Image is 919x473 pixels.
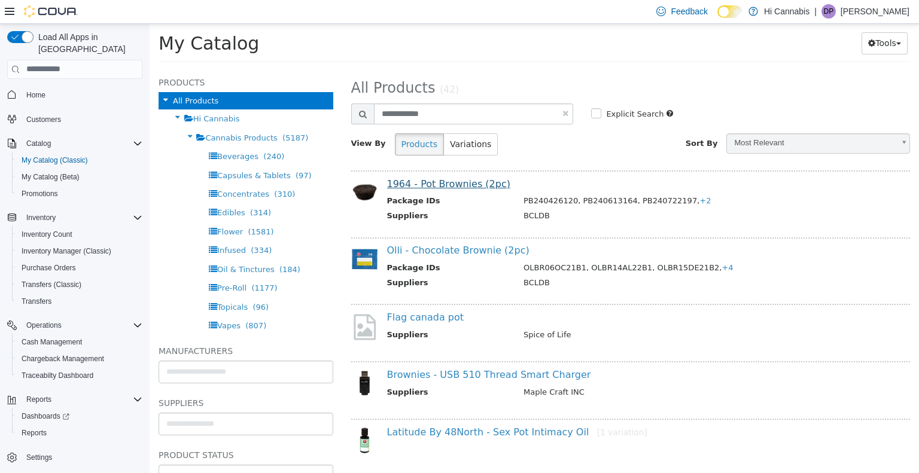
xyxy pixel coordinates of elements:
span: Pre-Roll [68,260,97,268]
span: (334) [101,222,122,231]
p: Hi Cannabis [764,4,810,19]
a: Settings [22,450,57,465]
a: Latitude By 48North - Sex Pot Intimacy Oil[1 variation] [238,402,498,414]
span: OLBR06OC21B1, OLBR14AL22B1, OLBR15DE21B2, [374,239,584,248]
a: Most Relevant [577,109,760,130]
a: Transfers (Classic) [17,277,86,292]
h5: Products [9,51,184,66]
span: (807) [96,297,117,306]
a: Olli - Chocolate Brownie (2pc) [238,221,380,232]
span: Traceabilty Dashboard [22,371,93,380]
span: +4 [572,239,583,248]
span: Transfers [22,297,51,306]
span: Hi Cannabis [44,90,90,99]
span: Purchase Orders [22,263,76,273]
td: BCLDB [365,186,748,201]
span: All Products [202,56,286,72]
span: Transfers (Classic) [22,280,81,289]
button: Inventory [2,209,147,226]
button: Traceabilty Dashboard [12,367,147,384]
button: Chargeback Management [12,350,147,367]
span: Topicals [68,279,98,288]
span: Settings [26,453,52,462]
button: Settings [2,448,147,466]
span: PB240426120, PB240613164, PB240722197, [374,172,561,181]
td: Spice of Life [365,305,748,320]
span: Capsules & Tablets [68,147,141,156]
span: (1581) [98,203,124,212]
span: All Products [23,72,69,81]
th: Suppliers [238,362,366,377]
span: Inventory Manager (Classic) [22,246,111,256]
button: My Catalog (Classic) [12,152,147,169]
td: Maple Craft INC [365,362,748,377]
a: Customers [22,112,66,127]
span: Transfers [17,294,142,309]
a: Promotions [17,187,63,201]
span: Sort By [536,115,568,124]
button: Operations [2,317,147,334]
a: My Catalog (Classic) [17,153,93,167]
span: (1177) [102,260,127,268]
span: Catalog [22,136,142,151]
span: Edibles [68,184,96,193]
span: Infused [68,222,96,231]
button: My Catalog (Beta) [12,169,147,185]
img: 150 [202,346,229,373]
span: Oil & Tinctures [68,241,125,250]
span: Reports [22,392,142,407]
span: Cannabis Products [56,109,127,118]
span: (96) [103,279,119,288]
span: Load All Apps in [GEOGRAPHIC_DATA] [34,31,142,55]
button: Operations [22,318,66,332]
a: Traceabilty Dashboard [17,368,98,383]
span: (314) [101,184,121,193]
img: 150 [202,155,229,182]
img: missing-image.png [202,288,229,318]
span: (240) [114,128,135,137]
button: Catalog [22,136,56,151]
span: Home [26,90,45,100]
img: Cova [24,5,78,17]
span: Home [22,87,142,102]
a: Inventory Manager (Classic) [17,244,116,258]
button: Reports [22,392,56,407]
button: Inventory Count [12,226,147,243]
button: Transfers [12,293,147,310]
span: Beverages [68,128,109,137]
span: Cash Management [17,335,142,349]
span: (5187) [133,109,159,118]
a: My Catalog (Beta) [17,170,84,184]
th: Suppliers [238,305,366,320]
span: Vapes [68,297,91,306]
th: Suppliers [238,253,366,268]
button: Transfers (Classic) [12,276,147,293]
button: Inventory [22,210,60,225]
button: Customers [2,111,147,128]
span: Traceabilty Dashboard [17,368,142,383]
a: Dashboards [17,409,74,423]
a: Reports [17,426,51,440]
span: Customers [26,115,61,124]
th: Suppliers [238,186,366,201]
span: +2 [550,172,561,181]
button: Catalog [2,135,147,152]
small: (42) [290,60,309,71]
img: 150 [202,403,229,430]
button: Promotions [12,185,147,202]
button: Inventory Manager (Classic) [12,243,147,260]
span: Inventory Count [22,230,72,239]
span: Flower [68,203,93,212]
a: 1964 - Pot Brownies (2pc) [238,154,361,166]
button: Products [245,109,294,132]
td: BCLDB [365,253,748,268]
a: Transfers [17,294,56,309]
span: Chargeback Management [22,354,104,364]
span: Dashboards [17,409,142,423]
span: Reports [22,428,47,438]
img: 150 [202,222,229,249]
a: Inventory Count [17,227,77,242]
span: (97) [146,147,162,156]
span: Concentrates [68,166,120,175]
span: My Catalog [9,9,109,30]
